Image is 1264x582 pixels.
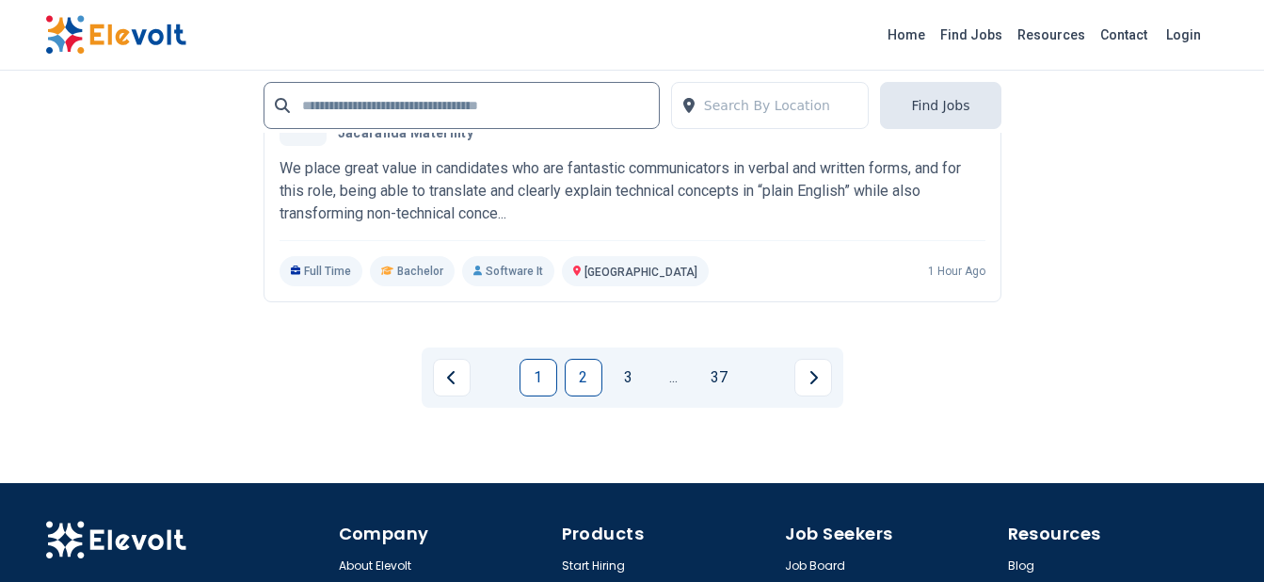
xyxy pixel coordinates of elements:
[1008,558,1034,574] a: Blog
[397,264,443,279] span: Bachelor
[520,359,557,396] a: Page 1 is your current page
[1008,521,1220,547] h4: Resources
[1170,492,1264,582] iframe: Chat Widget
[655,359,693,396] a: Jump forward
[785,521,997,547] h4: Job Seekers
[45,15,186,55] img: Elevolt
[339,521,551,547] h4: Company
[562,521,774,547] h4: Products
[339,558,411,574] a: About Elevolt
[700,359,738,396] a: Page 37
[280,157,985,225] p: We place great value in candidates who are fantastic communicators in verbal and written forms, a...
[1155,16,1212,54] a: Login
[610,359,648,396] a: Page 3
[280,256,363,286] p: Full Time
[433,359,832,396] ul: Pagination
[1010,20,1093,50] a: Resources
[45,521,186,560] img: Elevolt
[565,359,602,396] a: Page 2
[928,264,985,279] p: 1 hour ago
[338,125,474,142] span: Jacaranda Maternity
[880,82,1000,129] button: Find Jobs
[933,20,1010,50] a: Find Jobs
[785,558,845,574] a: Job Board
[280,99,985,286] a: Jacaranda MaternityIT ManagerJacaranda MaternityWe place great value in candidates who are fantas...
[462,256,554,286] p: Software It
[584,266,697,279] span: [GEOGRAPHIC_DATA]
[880,20,933,50] a: Home
[1093,20,1155,50] a: Contact
[433,359,471,396] a: Previous page
[794,359,832,396] a: Next page
[562,558,625,574] a: Start Hiring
